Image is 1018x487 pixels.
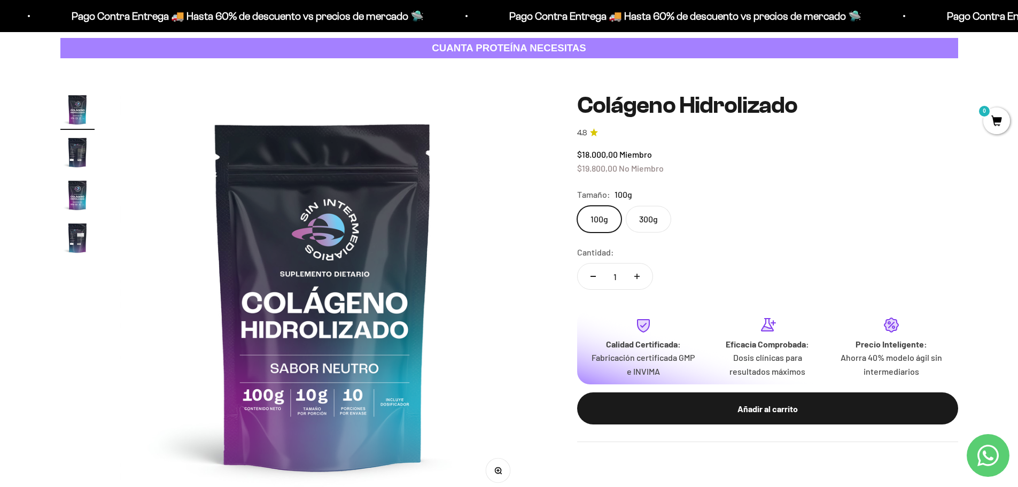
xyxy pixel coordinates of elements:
h1: Colágeno Hidrolizado [577,92,958,118]
p: Dosis clínicas para resultados máximos [714,351,821,378]
label: Cantidad: [577,245,614,259]
span: 100g [615,188,632,202]
p: Ahorra 40% modelo ágil sin intermediarios [838,351,945,378]
button: Reducir cantidad [578,264,609,289]
img: Colágeno Hidrolizado [60,178,95,212]
div: Añadir al carrito [599,402,937,416]
span: Miembro [619,149,652,159]
span: 4.8 [577,127,587,139]
legend: Tamaño: [577,188,610,202]
p: ¿Qué te daría la seguridad final para añadir este producto a tu carrito? [13,17,221,42]
p: Pago Contra Entrega 🚚 Hasta 60% de descuento vs precios de mercado 🛸 [504,7,856,25]
img: Colágeno Hidrolizado [60,135,95,169]
span: $19.800,00 [577,163,617,173]
p: Fabricación certificada GMP e INVIMA [590,351,697,378]
button: Ir al artículo 3 [60,178,95,215]
button: Enviar [174,159,221,177]
span: Enviar [175,159,220,177]
div: Un mensaje de garantía de satisfacción visible. [13,104,221,122]
div: Más detalles sobre la fecha exacta de entrega. [13,82,221,101]
img: Colágeno Hidrolizado [60,221,95,255]
div: La confirmación de la pureza de los ingredientes. [13,125,221,154]
strong: CUANTA PROTEÍNA NECESITAS [432,42,586,53]
p: Pago Contra Entrega 🚚 Hasta 60% de descuento vs precios de mercado 🛸 [66,7,418,25]
strong: Eficacia Comprobada: [726,339,809,349]
button: Ir al artículo 4 [60,221,95,258]
span: No Miembro [619,163,664,173]
a: CUANTA PROTEÍNA NECESITAS [60,38,958,59]
a: 4.84.8 de 5.0 estrellas [577,127,958,139]
button: Añadir al carrito [577,392,958,424]
strong: Calidad Certificada: [606,339,681,349]
mark: 0 [978,105,991,118]
a: 0 [983,116,1010,128]
button: Ir al artículo 2 [60,135,95,173]
button: Aumentar cantidad [621,264,652,289]
strong: Precio Inteligente: [856,339,927,349]
span: $18.000,00 [577,149,618,159]
img: Colágeno Hidrolizado [60,92,95,127]
button: Ir al artículo 1 [60,92,95,130]
div: Un aval de expertos o estudios clínicos en la página. [13,51,221,80]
